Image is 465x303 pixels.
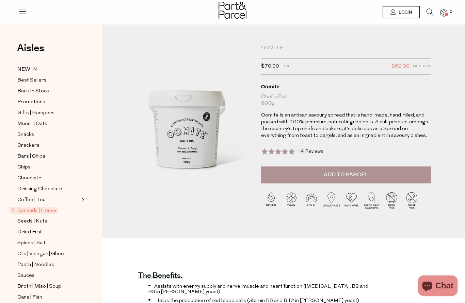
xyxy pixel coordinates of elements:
[17,283,61,291] span: Broth | Miso | Soup
[17,76,79,85] a: Best Sellers
[17,153,45,161] span: Bars | Chips
[17,174,79,182] a: Chocolate
[17,142,39,150] span: Crackers
[297,149,323,154] span: 14 Reviews
[17,152,79,161] a: Bars | Chips
[341,190,362,210] img: P_P-ICONS-Live_Bec_V11_Handmade.svg
[17,293,42,302] span: Cans | Fish
[17,228,79,236] a: Dried Fruit
[17,163,79,172] a: Chips
[17,239,79,247] a: Spices | Salt
[17,196,46,204] span: Coffee | Tea
[17,109,54,117] span: Gifts | Hampers
[17,65,79,74] a: NEW IN
[148,283,375,295] li: Assists with energy supply and nerve, muscle and heart function ([MEDICAL_DATA], B2 and B3 in [PE...
[17,261,79,269] a: Pasta | Noodles
[382,190,402,210] img: P_P-ICONS-Live_Bec_V11_Dairy_Free.svg
[17,217,47,226] span: Seeds | Nuts
[17,282,79,291] a: Broth | Miso | Soup
[17,131,34,139] span: Snacks
[362,190,382,210] img: P_P-ICONS-Live_Bec_V11_Recyclable_Packaging.svg
[10,207,58,214] span: Spreads | Honey
[219,2,246,19] img: Part&Parcel
[17,261,54,269] span: Pasta | Noodles
[448,9,454,15] span: 0
[17,196,79,204] a: Coffee | Tea
[17,163,31,172] span: Chips
[17,130,79,139] a: Snacks
[17,109,79,117] a: Gifts | Hampers
[413,62,431,71] span: Members
[17,41,44,56] span: Aisles
[261,93,431,107] div: Chef's Pail 900g
[138,274,183,279] h4: The Benefits.
[261,83,431,90] div: Oomite
[123,45,251,196] img: Oomite
[402,190,422,210] img: P_P-ICONS-Live_Bec_V11_Sugar_Free.svg
[17,185,79,193] a: Drinking Chocolate
[391,62,410,71] span: $62.00
[17,98,45,106] span: Promotions
[321,190,341,210] img: P_P-ICONS-Live_Bec_V11_Locally_Made_2.svg
[17,271,79,280] a: Sauces
[324,171,368,179] span: Add to Parcel
[17,87,79,95] a: Back In Stock
[17,66,37,74] span: NEW IN
[17,87,49,95] span: Back In Stock
[17,43,44,60] a: Aisles
[17,272,35,280] span: Sauces
[416,275,460,298] inbox-online-store-chat: Shopify online store chat
[17,250,64,258] span: Oils | Vinegar | Ghee
[17,250,79,258] a: Oils | Vinegar | Ghee
[261,62,279,71] span: $70.00
[80,196,84,204] button: Expand/Collapse Coffee | Tea
[397,10,412,15] span: Login
[17,185,62,193] span: Drinking Chocolate
[383,6,420,18] a: Login
[261,112,431,139] p: Oomite is an artisan savoury spread that is hand-made, hand-filled, and packed with 100% premium,...
[17,174,42,182] span: Chocolate
[17,293,79,302] a: Cans | Fish
[11,207,79,215] a: Spreads | Honey
[261,45,431,52] div: Oomite
[17,228,43,236] span: Dried Fruit
[301,190,321,210] img: P_P-ICONS-Live_Bec_V11_Low_Gi.svg
[261,190,281,210] img: P_P-ICONS-Live_Bec_V11_Natural.svg
[17,141,79,150] a: Crackers
[281,190,301,210] img: P_P-ICONS-Live_Bec_V11_Vegan.svg
[17,120,79,128] a: Muesli | Oats
[440,9,447,16] a: 0
[261,166,431,183] button: Add to Parcel
[17,239,46,247] span: Spices | Salt
[17,120,47,128] span: Muesli | Oats
[17,76,47,85] span: Best Sellers
[17,217,79,226] a: Seeds | Nuts
[17,98,79,106] a: Promotions
[283,62,290,71] span: RRP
